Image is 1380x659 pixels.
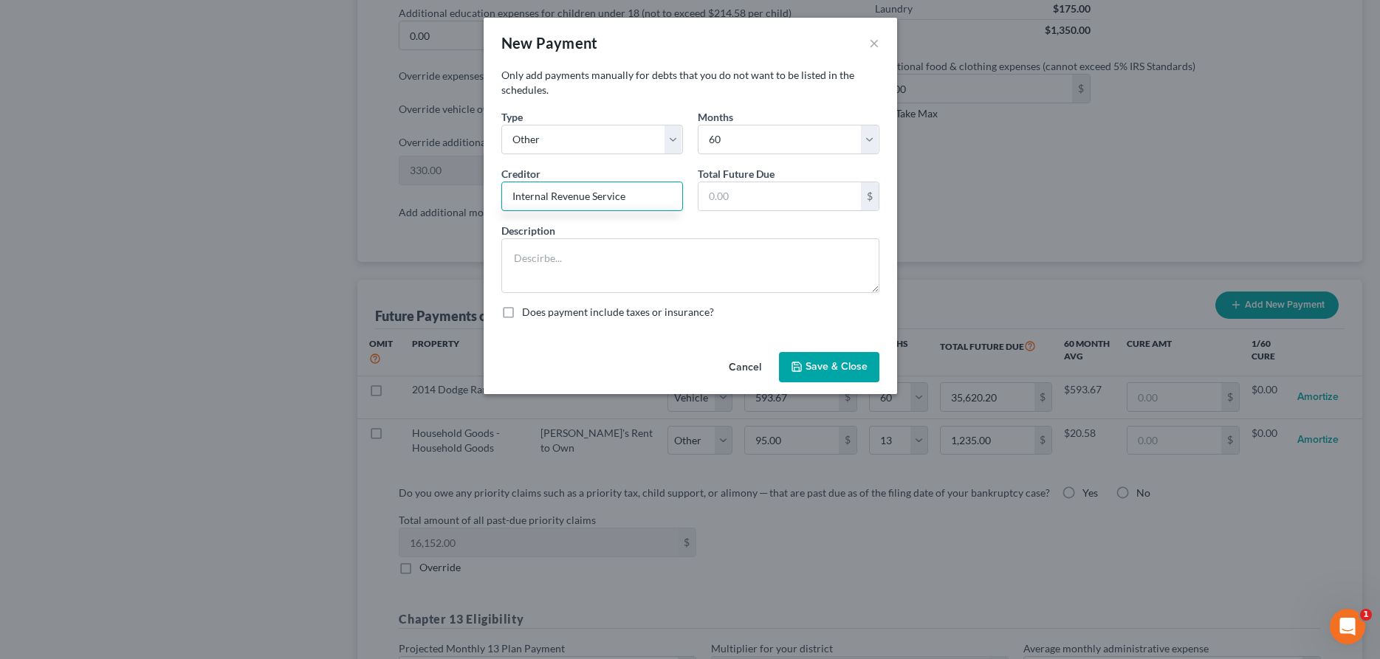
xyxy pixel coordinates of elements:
[698,168,775,180] span: Total Future Due
[501,224,555,237] span: Description
[861,182,879,210] div: $
[501,68,879,97] p: Only add payments manually for debts that you do not want to be listed in the schedules.
[1330,609,1365,644] iframe: Intercom live chat
[869,34,879,52] button: ×
[501,182,683,211] input: Search Creditor By Name
[501,166,540,182] label: Creditor
[501,32,598,53] div: New Payment
[698,182,861,210] input: 0.00
[717,353,773,383] button: Cancel
[1360,609,1372,621] span: 1
[522,306,714,318] span: Does payment include taxes or insurance?
[698,111,733,123] span: Months
[501,111,523,123] span: Type
[779,352,879,383] button: Save & Close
